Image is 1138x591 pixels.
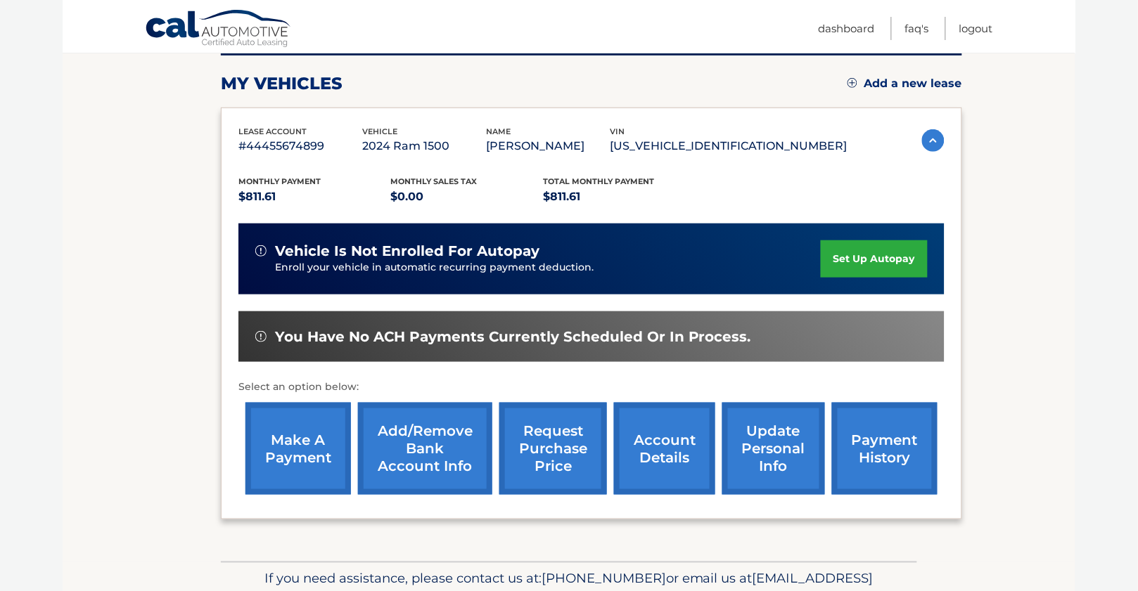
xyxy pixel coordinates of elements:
span: Total Monthly Payment [543,176,654,186]
p: 2024 Ram 1500 [362,136,486,156]
a: Add/Remove bank account info [358,403,492,495]
a: payment history [832,403,938,495]
p: $811.61 [543,187,696,207]
p: #44455674899 [238,136,362,156]
p: [PERSON_NAME] [486,136,610,156]
a: Add a new lease [848,77,962,91]
a: Dashboard [819,17,875,40]
span: lease account [238,126,307,136]
a: Logout [959,17,993,40]
span: vehicle [362,126,397,136]
p: $811.61 [238,187,391,207]
img: accordion-active.svg [922,129,945,152]
span: [PHONE_NUMBER] [542,571,666,587]
p: Enroll your vehicle in automatic recurring payment deduction. [275,260,821,275]
a: request purchase price [499,403,607,495]
img: alert-white.svg [255,245,267,256]
p: [US_VEHICLE_IDENTIFICATION_NUMBER] [610,136,848,156]
a: Cal Automotive [145,9,293,50]
img: add.svg [848,78,857,88]
a: make a payment [245,403,351,495]
h2: my vehicles [221,73,343,94]
span: You have no ACH payments currently scheduled or in process. [275,328,751,346]
p: Select an option below: [238,379,945,396]
img: alert-white.svg [255,331,267,342]
span: Monthly Payment [238,176,321,186]
span: vin [610,126,625,136]
a: update personal info [722,403,825,495]
p: $0.00 [391,187,544,207]
a: FAQ's [905,17,929,40]
a: account details [614,403,715,495]
span: vehicle is not enrolled for autopay [275,242,539,260]
a: set up autopay [821,240,928,278]
span: Monthly sales Tax [391,176,478,186]
span: name [486,126,511,136]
